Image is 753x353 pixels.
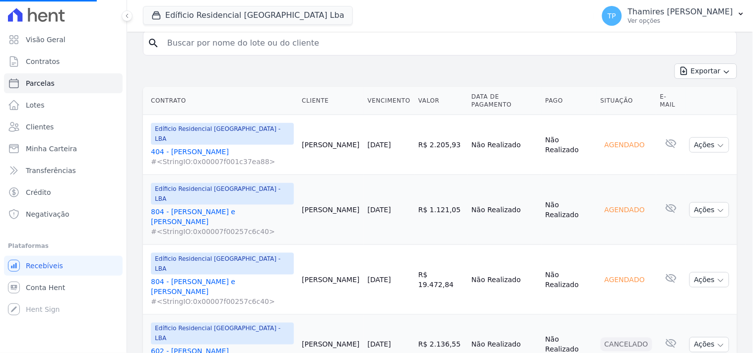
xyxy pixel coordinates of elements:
a: [DATE] [367,141,391,149]
th: E-mail [656,87,686,115]
a: 804 - [PERSON_NAME] e [PERSON_NAME]#<StringIO:0x00007f00257c6c40> [151,207,294,236]
a: 804 - [PERSON_NAME] e [PERSON_NAME]#<StringIO:0x00007f00257c6c40> [151,277,294,306]
a: Negativação [4,204,123,224]
td: R$ 19.472,84 [414,245,468,315]
a: Transferências [4,161,123,180]
span: #<StringIO:0x00007f00257c6c40> [151,227,294,236]
th: Data de Pagamento [468,87,542,115]
span: Recebíveis [26,261,63,271]
div: Agendado [601,203,649,217]
a: Crédito [4,182,123,202]
td: [PERSON_NAME] [298,245,363,315]
button: Ações [689,272,729,288]
span: Edíficio Residencial [GEOGRAPHIC_DATA] - LBA [151,323,294,345]
a: Lotes [4,95,123,115]
a: Visão Geral [4,30,123,50]
div: Cancelado [601,338,652,352]
th: Cliente [298,87,363,115]
span: Visão Geral [26,35,66,45]
a: Parcelas [4,73,123,93]
a: [DATE] [367,276,391,284]
td: Não Realizado [468,115,542,175]
a: Recebíveis [4,256,123,276]
span: Contratos [26,57,60,66]
td: R$ 2.205,93 [414,115,468,175]
span: Transferências [26,166,76,176]
a: Clientes [4,117,123,137]
i: search [147,37,159,49]
span: Edíficio Residencial [GEOGRAPHIC_DATA] - LBA [151,183,294,205]
td: [PERSON_NAME] [298,115,363,175]
button: Ações [689,202,729,218]
span: Edíficio Residencial [GEOGRAPHIC_DATA] - LBA [151,123,294,145]
p: Ver opções [628,17,733,25]
a: [DATE] [367,206,391,214]
td: Não Realizado [542,245,597,315]
a: [DATE] [367,341,391,349]
p: Thamires [PERSON_NAME] [628,7,733,17]
a: Minha Carteira [4,139,123,159]
button: Ações [689,137,729,153]
span: Negativação [26,209,69,219]
td: R$ 1.121,05 [414,175,468,245]
span: #<StringIO:0x00007f00257c6c40> [151,296,294,306]
span: Parcelas [26,78,55,88]
a: Contratos [4,52,123,71]
span: Lotes [26,100,45,110]
th: Vencimento [363,87,414,115]
button: Exportar [675,63,737,79]
a: Conta Hent [4,278,123,297]
th: Valor [414,87,468,115]
button: TP Thamires [PERSON_NAME] Ver opções [594,2,753,30]
td: Não Realizado [468,175,542,245]
div: Plataformas [8,240,119,252]
th: Situação [597,87,656,115]
button: Ações [689,337,729,353]
a: 404 - [PERSON_NAME]#<StringIO:0x00007f001c37ea88> [151,147,294,167]
td: Não Realizado [542,115,597,175]
button: Edíficio Residencial [GEOGRAPHIC_DATA] Lba [143,6,353,25]
span: Crédito [26,187,51,197]
span: Edíficio Residencial [GEOGRAPHIC_DATA] - LBA [151,253,294,275]
th: Contrato [143,87,298,115]
td: Não Realizado [542,175,597,245]
div: Agendado [601,138,649,152]
th: Pago [542,87,597,115]
span: #<StringIO:0x00007f001c37ea88> [151,157,294,167]
span: Conta Hent [26,283,65,293]
td: [PERSON_NAME] [298,175,363,245]
td: Não Realizado [468,245,542,315]
div: Agendado [601,273,649,287]
span: TP [608,12,616,19]
span: Clientes [26,122,54,132]
input: Buscar por nome do lote ou do cliente [161,33,733,53]
span: Minha Carteira [26,144,77,154]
